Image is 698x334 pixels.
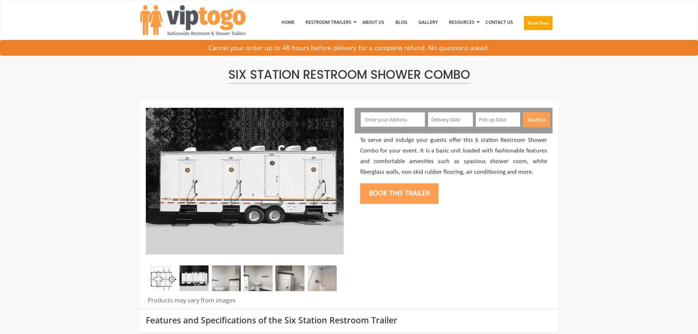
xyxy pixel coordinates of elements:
[300,3,357,41] a: Restroom Trailers
[146,316,553,325] h3: Features and Specifications of the Six Station Restroom Trailer
[428,112,473,127] input: Delivery Date
[413,3,443,41] a: Gallery
[524,16,553,30] button: Book Now
[180,265,208,291] img: Full image for six shower combo restroom trailer
[308,265,337,291] img: Inside view of a shower of Six Station Restroom Shower Combo Trailer
[228,66,470,84] span: Six Station Restroom Shower Combo
[357,3,390,41] a: About Us
[276,3,300,41] a: Home
[518,3,558,46] a: Book Now
[476,112,521,127] input: Pick up Date
[361,112,425,127] input: Enter your Address
[140,5,245,35] img: VIPTOGO
[360,183,439,204] button: Book this trailer
[148,265,177,291] img: Floor Plan of 6 station restroom shower combo trailer
[390,3,413,41] a: Blog
[146,296,344,309] div: Products may vary from images
[244,265,273,291] img: Inside view of a stall and sink of Six Station Restroom Shower Combo Trailer
[146,108,344,254] img: Full image for six shower combo restroom trailer
[523,112,550,127] button: Search
[480,3,518,41] a: Contact Us
[212,265,241,291] img: Inside view of a stall of Six Station Restroom Shower Combo Trailer
[276,265,304,291] img: Inside view of a stall and sink of Six Station Restroom Shower Combo Trailer
[360,135,547,178] p: To serve and indulge your guests offer this 6 station Restroom Shower Combo for your event. It is...
[443,3,480,41] a: Resources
